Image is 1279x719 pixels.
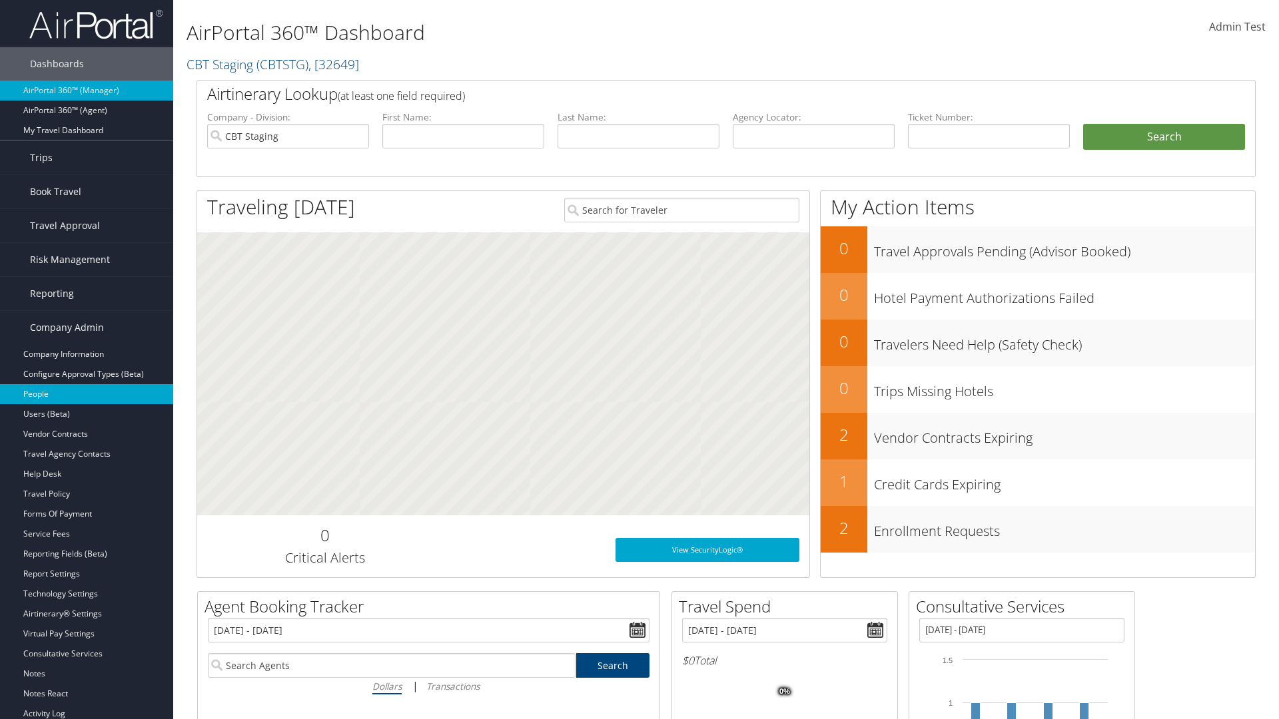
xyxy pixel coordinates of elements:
h2: 0 [821,284,867,306]
h3: Credit Cards Expiring [874,469,1255,494]
a: 0Travelers Need Help (Safety Check) [821,320,1255,366]
h2: 0 [207,524,442,547]
i: Transactions [426,680,480,692]
span: Book Travel [30,175,81,208]
h2: 2 [821,423,867,446]
tspan: 1.5 [943,656,953,664]
span: $0 [682,653,694,668]
h2: 2 [821,517,867,539]
h2: 0 [821,377,867,399]
h1: AirPortal 360™ Dashboard [187,19,906,47]
h2: Airtinerary Lookup [207,83,1157,105]
h1: My Action Items [821,193,1255,221]
h2: Consultative Services [916,595,1134,618]
h3: Hotel Payment Authorizations Failed [874,282,1255,308]
a: 2Vendor Contracts Expiring [821,413,1255,459]
h2: 1 [821,470,867,493]
a: Admin Test [1209,7,1266,48]
span: Dashboards [30,47,84,81]
h3: Enrollment Requests [874,515,1255,541]
input: Search Agents [208,653,576,678]
a: 0Travel Approvals Pending (Advisor Booked) [821,226,1255,273]
h3: Vendor Contracts Expiring [874,422,1255,447]
a: View SecurityLogic® [616,538,799,562]
label: Agency Locator: [733,111,895,124]
label: First Name: [382,111,544,124]
span: Risk Management [30,243,110,276]
button: Search [1083,124,1245,150]
h1: Traveling [DATE] [207,193,355,221]
label: Ticket Number: [908,111,1070,124]
h2: Agent Booking Tracker [205,595,659,618]
span: Admin Test [1209,19,1266,34]
label: Company - Division: [207,111,369,124]
h2: 0 [821,237,867,260]
div: | [208,678,649,694]
tspan: 0% [779,688,790,696]
tspan: 1 [949,699,953,707]
h2: Travel Spend [679,595,897,618]
span: Company Admin [30,311,104,344]
h3: Travel Approvals Pending (Advisor Booked) [874,236,1255,261]
h3: Travelers Need Help (Safety Check) [874,329,1255,354]
h3: Critical Alerts [207,549,442,567]
i: Dollars [372,680,402,692]
a: 1Credit Cards Expiring [821,459,1255,506]
label: Last Name: [558,111,719,124]
a: 0Hotel Payment Authorizations Failed [821,273,1255,320]
a: Search [576,653,650,678]
span: Trips [30,141,53,174]
img: airportal-logo.png [29,9,163,40]
a: CBT Staging [187,55,359,73]
h2: 0 [821,330,867,353]
h3: Trips Missing Hotels [874,375,1255,401]
span: Reporting [30,277,74,310]
span: Travel Approval [30,209,100,242]
span: (at least one field required) [338,89,465,103]
h6: Total [682,653,887,668]
a: 2Enrollment Requests [821,506,1255,553]
span: ( CBTSTG ) [256,55,308,73]
span: , [ 32649 ] [308,55,359,73]
a: 0Trips Missing Hotels [821,366,1255,413]
input: Search for Traveler [564,198,799,222]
